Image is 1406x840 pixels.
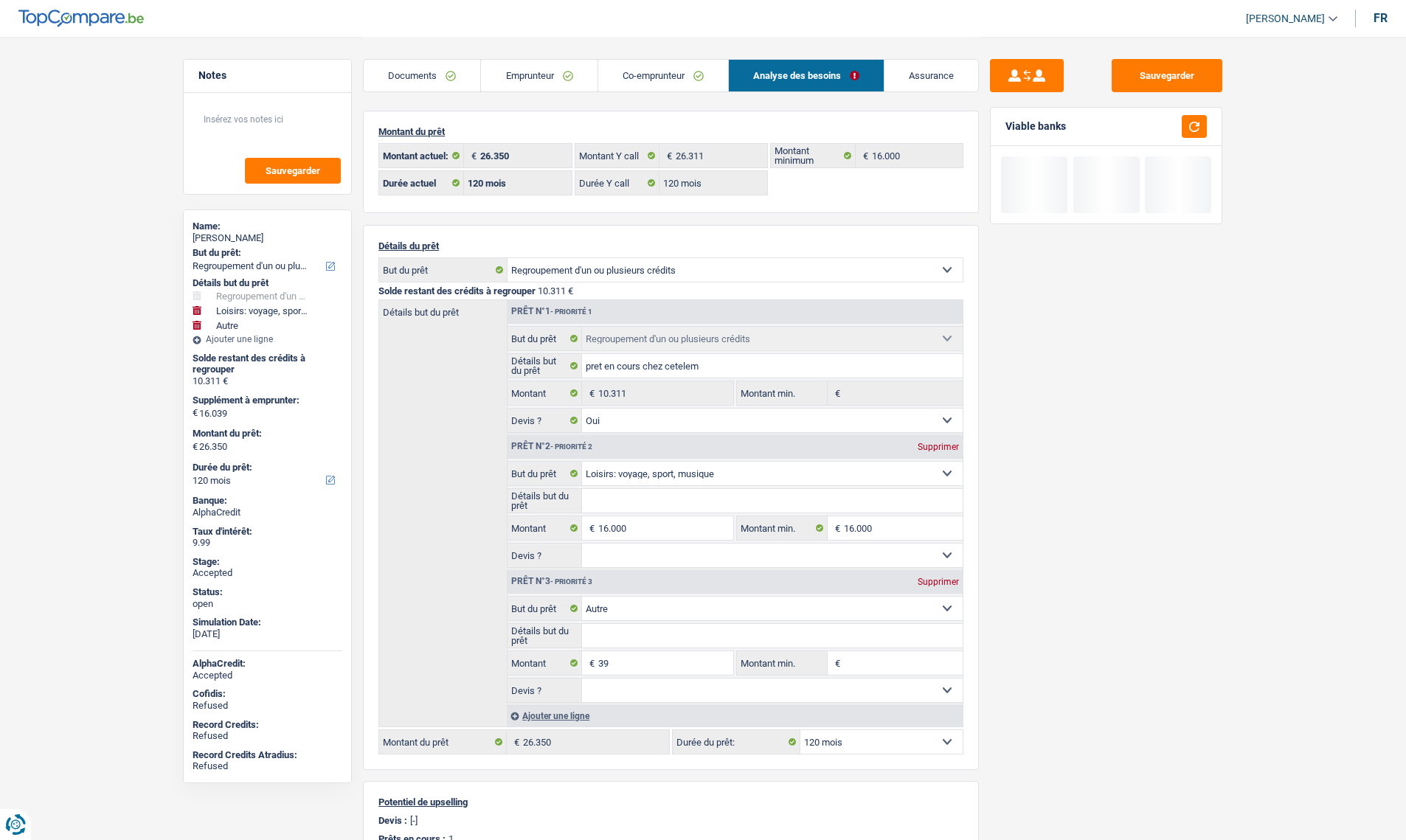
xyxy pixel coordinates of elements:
span: - Priorité 2 [550,442,592,451]
label: Montant min. [737,516,827,540]
div: AlphaCredit [193,507,342,518]
a: Analyse des besoins [729,60,884,91]
span: € [828,381,844,405]
div: fr [1374,11,1388,25]
a: [PERSON_NAME] [1234,7,1337,31]
label: Détails but du prêt [508,489,582,513]
p: Devis : [378,815,407,826]
div: [DATE] [193,628,342,640]
label: Devis ? [508,544,582,567]
div: open [193,598,342,610]
label: Devis ? [508,678,582,702]
div: Supprimer [914,577,963,586]
span: € [582,651,598,675]
label: Montant du prêt [379,730,507,754]
label: Durée du prêt: [193,462,339,473]
div: Refused [193,730,342,742]
span: - Priorité 3 [550,577,592,586]
div: Record Credits Atradius: [193,749,342,761]
span: Sauvegarder [266,166,320,176]
a: Co-emprunteur [598,60,728,91]
label: Montant actuel: [379,144,464,167]
span: € [856,144,872,167]
label: Montant Y call [575,144,660,167]
button: Sauvegarder [245,158,341,184]
div: Détails but du prêt [193,277,342,289]
div: 9.99 [193,537,342,549]
label: Montant [508,516,582,540]
div: Prêt n°2 [508,442,596,451]
span: 10.311 € [538,285,573,296]
div: Banque: [193,495,342,507]
button: Sauvegarder [1112,59,1222,92]
div: Viable banks [1005,120,1066,133]
span: € [659,144,676,167]
h5: Notes [198,69,336,82]
label: Montant du prêt: [193,428,339,440]
label: Détails but du prêt [508,354,582,378]
label: But du prêt [379,258,508,282]
a: Documents [364,60,480,91]
div: AlphaCredit: [193,658,342,670]
div: Record Credits: [193,719,342,731]
div: Taux d'intérêt: [193,526,342,538]
label: But du prêt [508,462,582,485]
label: Durée du prêt: [673,730,800,754]
div: Ajouter une ligne [193,334,342,344]
div: Stage: [193,556,342,568]
span: € [582,516,598,540]
div: Prêt n°3 [508,577,596,586]
label: Montant minimum [771,144,856,167]
div: Accepted [193,567,342,579]
label: Supplément à emprunter: [193,395,339,406]
div: Solde restant des crédits à regrouper [193,353,342,375]
span: € [582,381,598,405]
span: € [507,730,523,754]
label: But du prêt [508,327,582,350]
label: Montant [508,651,582,675]
label: But du prêt: [193,247,339,259]
p: Détails du prêt [378,240,963,251]
span: - Priorité 1 [550,308,592,316]
a: Emprunteur [481,60,597,91]
label: Montant min. [737,651,827,675]
div: Prêt n°1 [508,307,596,316]
div: Cofidis: [193,688,342,700]
div: Accepted [193,670,342,681]
label: Détails but du prêt [379,300,507,317]
p: Potentiel de upselling [378,796,963,808]
label: Durée Y call [575,171,660,195]
div: Supprimer [914,442,963,451]
p: Montant du prêt [378,126,963,137]
p: [-] [410,815,418,826]
div: Name: [193,221,342,232]
div: Refused [193,760,342,772]
div: [PERSON_NAME] [193,232,342,244]
span: € [193,441,198,453]
label: But du prêt [508,597,582,620]
div: Ajouter une ligne [507,705,963,726]
div: Refused [193,700,342,712]
span: € [464,144,480,167]
label: Montant min. [737,381,827,405]
label: Montant [508,381,582,405]
img: TopCompare Logo [18,10,144,27]
span: Solde restant des crédits à regrouper [378,285,536,296]
span: € [828,651,844,675]
div: Simulation Date: [193,617,342,628]
label: Détails but du prêt [508,624,582,648]
label: Devis ? [508,409,582,432]
span: [PERSON_NAME] [1246,13,1325,25]
label: Durée actuel [379,171,464,195]
a: Assurance [884,60,978,91]
span: € [828,516,844,540]
span: € [193,407,198,419]
div: Status: [193,586,342,598]
div: 10.311 € [193,375,342,387]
